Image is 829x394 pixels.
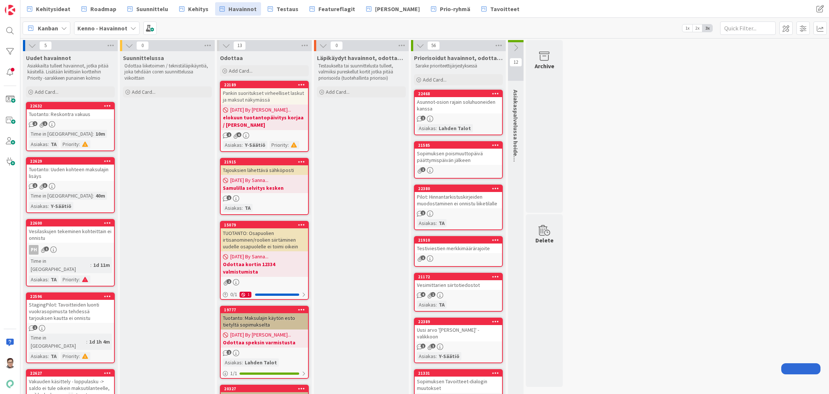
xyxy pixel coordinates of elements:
[5,5,15,15] img: Visit kanbanzone.com
[437,301,447,309] div: TA
[417,219,436,227] div: Asiakas
[436,124,437,132] span: :
[79,140,80,148] span: :
[224,386,308,391] div: 20327
[49,140,59,148] div: TA
[26,102,115,151] a: 22632Tuotanto: Reskontra vakuusTime in [GEOGRAPHIC_DATA]:10mAsiakas:TAPriority:
[415,318,502,341] div: 22389Uusi arvo '[PERSON_NAME]' - valikkoon
[417,301,436,309] div: Asiakas
[27,220,114,226] div: 22600
[61,352,79,360] div: Priority
[437,352,461,360] div: Y-Säätiö
[415,63,501,69] p: Sarake prioriteettijärjestyksessä
[418,319,502,324] div: 22389
[221,307,308,313] div: 19777
[415,90,502,97] div: 22468
[224,307,308,312] div: 19777
[263,2,303,16] a: Testaus
[132,89,156,95] span: Add Card...
[230,331,291,339] span: [DATE] By [PERSON_NAME]...
[417,124,436,132] div: Asiakas
[418,238,502,243] div: 21910
[414,90,503,135] a: 22468Asunnot-osion rajain soluhuoneiden kanssaAsiakas:Lahden Talot
[440,4,470,13] span: Prio-ryhmä
[223,261,306,275] b: Odottaa kortin 12334 valmistumista
[27,293,114,323] div: 22596StagingPilot: Tavoitteiden luonti vuokrasopimusta tehdessä tarjouksen kautta ei onnistu
[220,306,309,379] a: 19777Tuotanto: Maksulajin käytön esto tietyltä sopimukselta[DATE] By [PERSON_NAME]...Odottaa spek...
[362,2,424,16] a: [PERSON_NAME]
[421,292,425,297] span: 4
[421,167,425,172] span: 1
[29,245,39,255] div: PH
[682,24,692,32] span: 1x
[288,141,289,149] span: :
[223,141,242,149] div: Asiakas
[436,352,437,360] span: :
[29,140,48,148] div: Asiakas
[421,116,425,120] span: 1
[48,352,49,360] span: :
[220,54,243,62] span: Odottaa
[48,140,49,148] span: :
[123,54,164,62] span: Suunnittelussa
[215,2,261,16] a: Havainnot
[27,293,114,300] div: 22596
[27,370,114,377] div: 22627
[49,352,59,360] div: TA
[224,222,308,228] div: 15079
[421,344,425,348] span: 1
[61,275,79,284] div: Priority
[221,82,308,105] div: 22189Pankin suoritukset virheelliset laskut ja maksut näkymässä
[61,140,79,148] div: Priority
[421,255,425,260] span: 1
[27,158,114,165] div: 22629
[91,261,112,269] div: 1d 11m
[437,219,447,227] div: TA
[415,237,502,244] div: 21910
[90,4,116,13] span: Roadmap
[221,88,308,105] div: Pankin suoritukset virheelliset laskut ja maksut näkymässä
[415,142,502,165] div: 21585Sopimuksen poismuuttopäivä päättymispäivän jälkeen
[317,54,406,62] span: Läpikäydyt havainnot, odottaa priorisointia
[436,219,437,227] span: :
[423,76,447,83] span: Add Card...
[431,344,435,348] span: 1
[415,244,502,253] div: Testiviestien merkkimäärärajoite
[27,103,114,109] div: 22632
[415,274,502,290] div: 21172Vesimittarien siirtotiedostot
[230,370,237,377] span: 1 / 1
[490,4,519,13] span: Tavoitteet
[415,192,502,208] div: Pilot: Hinnantarkistuskirjeiden muodostaminen ei onnistu liiketilalle
[227,279,231,284] span: 2
[242,358,243,367] span: :
[223,114,306,129] b: elokuun tuotantopäivitys korjaa / [PERSON_NAME]
[27,158,114,181] div: 22629Tuotanto: Uuden kohteen maksulajin lisäys
[188,4,208,13] span: Kehitys
[415,274,502,280] div: 21172
[427,41,440,50] span: 56
[243,358,279,367] div: Lahden Talot
[509,58,522,67] span: 12
[330,41,343,50] span: 0
[38,24,58,33] span: Kanban
[30,221,114,226] div: 22600
[26,219,115,287] a: 22600Vesilaskujen tekeminen kohteittain ei onnistuPHTime in [GEOGRAPHIC_DATA]:1d 11mAsiakas:TAPri...
[175,2,213,16] a: Kehitys
[535,236,554,245] div: Delete
[243,204,253,212] div: TA
[427,2,475,16] a: Prio-ryhmä
[221,159,308,165] div: 21915
[414,141,503,179] a: 21585Sopimuksen poismuuttopäivä päättymispäivän jälkeen
[224,159,308,165] div: 21915
[277,4,298,13] span: Testaus
[720,21,776,35] input: Quick Filter...
[221,369,308,378] div: 1/1
[27,245,114,255] div: PH
[418,274,502,279] div: 21172
[240,292,251,298] div: 1
[30,294,114,299] div: 22596
[227,195,231,200] span: 1
[26,292,115,363] a: 22596StagingPilot: Tavoitteiden luonti vuokrasopimusta tehdessä tarjouksen kautta ei onnistuTime ...
[27,63,113,81] p: Asiakkailta tulleet havainnot, jotka pitää käsitellä. Lisätään kriittisiin kortteihin Priority -s...
[230,253,268,261] span: [DATE] By Sanna...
